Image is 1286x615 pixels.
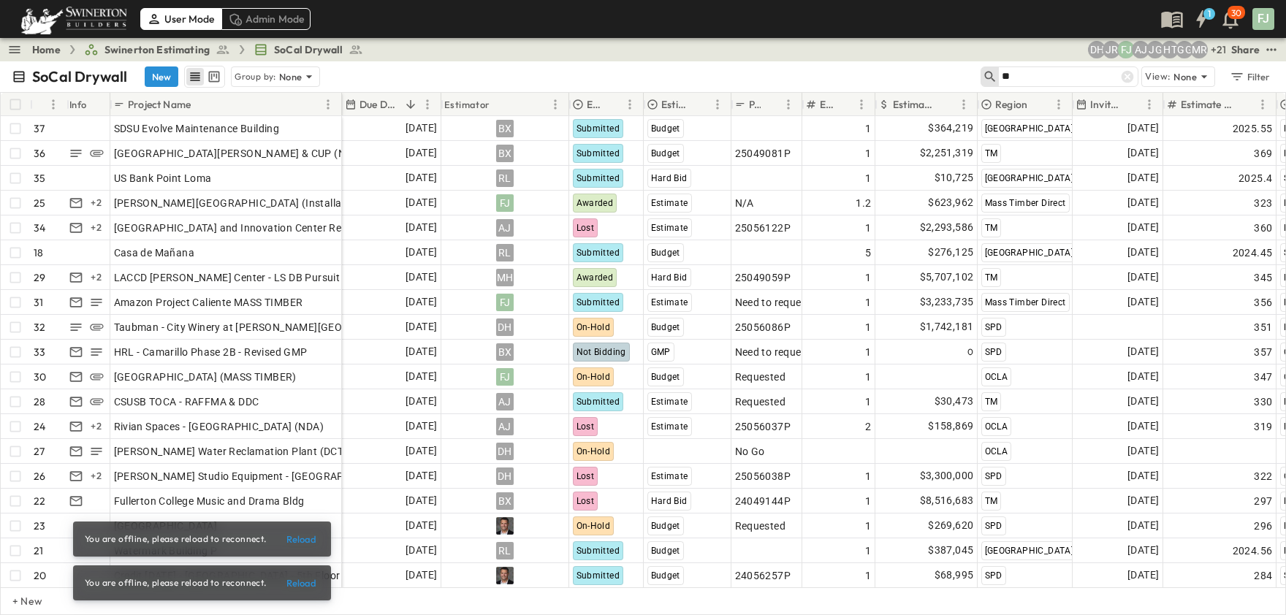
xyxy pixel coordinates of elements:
[406,393,437,410] span: [DATE]
[1231,42,1260,57] div: Share
[85,570,267,596] div: You are offline, please reload to reconnect.
[928,194,973,211] span: $623,962
[1254,345,1272,359] span: 357
[577,297,620,307] span: Submitted
[34,196,45,210] p: 25
[1127,368,1159,385] span: [DATE]
[496,467,514,485] div: DH
[1127,120,1159,137] span: [DATE]
[928,418,973,435] span: $158,869
[865,146,871,161] span: 1
[935,567,974,584] span: $68,995
[1030,96,1046,112] button: Sort
[1127,418,1159,435] span: [DATE]
[1127,219,1159,236] span: [DATE]
[651,123,680,134] span: Budget
[735,494,791,508] span: 24049144P
[577,272,614,283] span: Awarded
[34,345,45,359] p: 33
[735,469,791,484] span: 25056038P
[865,121,871,136] span: 1
[34,444,45,459] p: 27
[935,393,974,410] span: $30,473
[406,318,437,335] span: [DATE]
[985,248,1074,258] span: [GEOGRAPHIC_DATA]
[1173,69,1197,84] p: None
[406,492,437,509] span: [DATE]
[114,419,324,434] span: Rivian Spaces - [GEOGRAPHIC_DATA] (NDA)
[577,173,620,183] span: Submitted
[114,171,212,186] span: US Bank Point Loma
[496,269,514,286] div: MH
[651,471,688,481] span: Estimate
[406,343,437,360] span: [DATE]
[985,521,1002,531] span: SPD
[145,66,178,87] button: New
[577,123,620,134] span: Submitted
[1254,221,1272,235] span: 360
[34,121,45,136] p: 37
[406,542,437,559] span: [DATE]
[735,444,765,459] span: No Go
[577,397,620,407] span: Submitted
[406,517,437,534] span: [DATE]
[735,419,791,434] span: 25056037P
[920,467,974,484] span: $3,300,000
[1233,543,1273,558] span: 2024.56
[88,194,105,212] div: + 2
[406,368,437,385] span: [DATE]
[104,42,210,57] span: Swinerton Estimating
[1254,394,1272,409] span: 330
[32,42,372,57] nav: breadcrumbs
[34,394,45,409] p: 28
[1127,169,1159,186] span: [DATE]
[985,198,1066,208] span: Mass Timber Direct
[114,245,195,260] span: Casa de Mañana
[985,223,998,233] span: TM
[34,469,45,484] p: 26
[865,419,871,434] span: 2
[114,444,669,459] span: [PERSON_NAME] Water Reclamation Plant (DCTWRP) Maintenance and Warehouse Facility Replacement (CI...
[920,145,974,161] span: $2,251,319
[406,194,437,211] span: [DATE]
[1132,41,1149,58] div: Anthony Jimenez (anthony.jimenez@swinerton.com)
[577,496,595,506] span: Lost
[1263,41,1280,58] button: test
[1176,41,1193,58] div: Gerrad Gerber (gerrad.gerber@swinerton.com)
[406,120,437,137] span: [DATE]
[441,93,569,116] div: Estimator
[235,69,276,84] p: Group by:
[865,494,871,508] span: 1
[34,419,45,434] p: 24
[69,84,87,125] div: Info
[88,219,105,237] div: + 2
[114,146,364,161] span: [GEOGRAPHIC_DATA][PERSON_NAME] & CUP (NDA)
[114,121,280,136] span: SDSU Evolve Maintenance Building
[406,169,437,186] span: [DATE]
[735,370,786,384] span: Requested
[820,97,834,112] p: Estimate Round
[1254,419,1272,434] span: 319
[84,42,230,57] a: Swinerton Estimating
[34,245,43,260] p: 18
[780,96,797,113] button: Menu
[577,421,595,432] span: Lost
[18,4,130,34] img: 6c363589ada0b36f064d841b69d3a419a338230e66bb0a533688fa5cc3e9e735.png
[577,223,595,233] span: Lost
[985,272,998,283] span: TM
[1231,7,1241,19] p: 30
[32,66,127,87] p: SoCal Drywall
[186,68,204,85] button: row view
[1254,196,1272,210] span: 323
[577,372,611,382] span: On-Hold
[403,96,419,112] button: Sort
[1190,41,1208,58] div: Meghana Raj (meghana.raj@swinerton.com)
[274,42,343,57] span: SoCal Drywall
[985,421,1008,432] span: OCLA
[1211,42,1225,57] p: + 21
[651,297,688,307] span: Estimate
[547,96,564,113] button: Menu
[853,96,870,113] button: Menu
[735,295,811,310] span: Need to request
[1050,96,1068,113] button: Menu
